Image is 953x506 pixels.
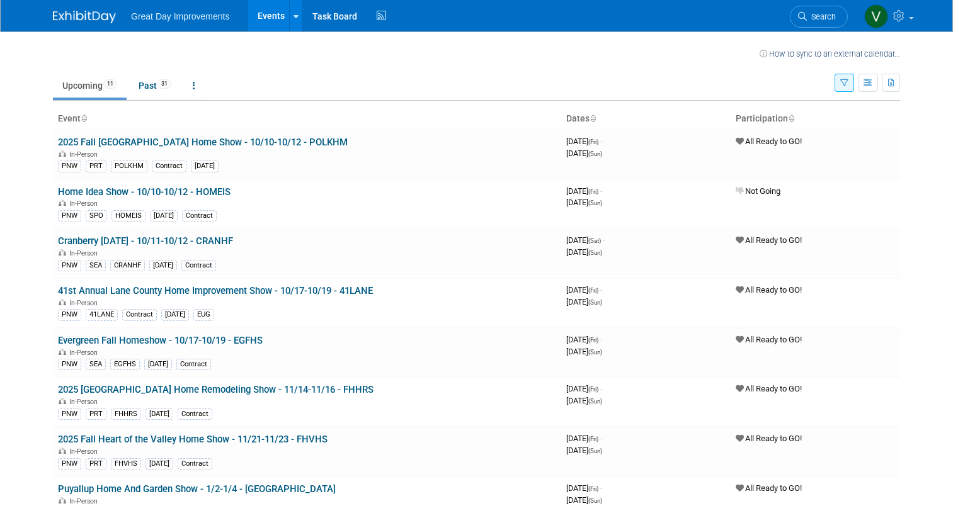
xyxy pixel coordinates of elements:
[864,4,888,28] img: Virginia Mehlhoff
[58,384,374,395] a: 2025 [GEOGRAPHIC_DATA] Home Remodeling Show - 11/14-11/16 - FHHRS
[58,260,81,271] div: PNW
[736,285,802,295] span: All Ready to GO!
[161,309,189,320] div: [DATE]
[178,408,212,420] div: Contract
[566,483,602,493] span: [DATE]
[588,237,601,244] span: (Sat)
[157,79,171,89] span: 31
[59,349,66,355] img: In-Person Event
[131,11,229,21] span: Great Day Improvements
[53,74,127,98] a: Upcoming11
[182,210,217,222] div: Contract
[86,210,107,222] div: SPO
[566,384,602,393] span: [DATE]
[566,149,602,158] span: [DATE]
[146,458,173,469] div: [DATE]
[59,200,66,206] img: In-Person Event
[152,160,186,172] div: Contract
[600,384,602,393] span: -
[588,497,602,504] span: (Sun)
[59,497,66,503] img: In-Person Event
[69,398,101,406] span: In-Person
[566,347,602,356] span: [DATE]
[69,200,101,208] span: In-Person
[588,287,598,294] span: (Fri)
[58,434,328,445] a: 2025 Fall Heart of the Valley Home Show - 11/21-11/23 - FHVHS
[69,447,101,456] span: In-Person
[110,359,140,370] div: EGFHS
[193,309,214,320] div: EUG
[181,260,216,271] div: Contract
[58,235,233,247] a: Cranberry [DATE] - 10/11-10/12 - CRANHF
[69,249,101,257] span: In-Person
[566,297,602,306] span: [DATE]
[736,335,802,344] span: All Ready to GO!
[566,247,602,257] span: [DATE]
[86,309,118,320] div: 41LANE
[58,483,336,495] a: Puyallup Home And Garden Show - 1/2-1/4 - [GEOGRAPHIC_DATA]
[588,398,602,405] span: (Sun)
[760,49,900,59] a: How to sync to an external calendar...
[588,299,602,306] span: (Sun)
[59,299,66,305] img: In-Person Event
[178,458,212,469] div: Contract
[58,335,263,346] a: Evergreen Fall Homeshow - 10/17-10/19 - EGFHS
[58,186,231,198] a: Home Idea Show - 10/10-10/12 - HOMEIS
[58,137,348,148] a: 2025 Fall [GEOGRAPHIC_DATA] Home Show - 10/10-10/12 - POLKHM
[176,359,211,370] div: Contract
[600,186,602,196] span: -
[566,495,602,505] span: [DATE]
[69,497,101,505] span: In-Person
[736,434,802,443] span: All Ready to GO!
[146,408,173,420] div: [DATE]
[86,408,106,420] div: PRT
[588,436,598,442] span: (Fri)
[561,108,731,130] th: Dates
[53,108,561,130] th: Event
[110,260,145,271] div: CRANHF
[566,335,602,344] span: [DATE]
[600,285,602,295] span: -
[566,198,602,207] span: [DATE]
[58,285,373,296] a: 41st Annual Lane County Home Improvement Show - 10/17-10/19 - 41LANE
[191,160,219,172] div: [DATE]
[58,309,81,320] div: PNW
[566,186,602,196] span: [DATE]
[566,434,602,443] span: [DATE]
[59,398,66,404] img: In-Person Event
[86,160,106,172] div: PRT
[129,74,181,98] a: Past31
[736,235,802,245] span: All Ready to GO!
[58,160,81,172] div: PNW
[69,299,101,307] span: In-Person
[111,458,141,469] div: FHVHS
[590,113,596,123] a: Sort by Start Date
[807,12,836,21] span: Search
[566,396,602,405] span: [DATE]
[111,408,141,420] div: FHHRS
[59,249,66,256] img: In-Person Event
[588,150,602,157] span: (Sun)
[588,200,602,206] span: (Sun)
[144,359,172,370] div: [DATE]
[600,434,602,443] span: -
[600,335,602,344] span: -
[59,150,66,157] img: In-Person Event
[790,6,848,28] a: Search
[566,137,602,146] span: [DATE]
[58,408,81,420] div: PNW
[588,138,598,145] span: (Fri)
[122,309,157,320] div: Contract
[103,79,117,89] span: 11
[58,458,81,469] div: PNW
[603,235,605,245] span: -
[588,349,602,356] span: (Sun)
[731,108,900,130] th: Participation
[58,210,81,222] div: PNW
[588,249,602,256] span: (Sun)
[150,210,178,222] div: [DATE]
[566,235,605,245] span: [DATE]
[788,113,794,123] a: Sort by Participation Type
[588,485,598,492] span: (Fri)
[736,384,802,393] span: All Ready to GO!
